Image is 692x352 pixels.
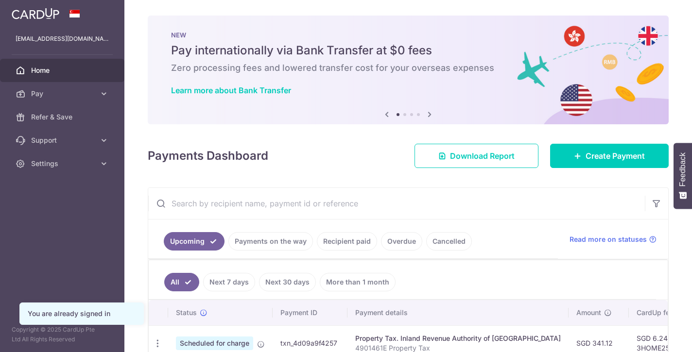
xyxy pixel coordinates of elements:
a: Next 7 days [203,273,255,291]
a: More than 1 month [320,273,396,291]
span: Create Payment [586,150,645,162]
span: CardUp fee [637,308,674,318]
span: Refer & Save [31,112,95,122]
div: You are already signed in [28,309,136,318]
a: Read more on statuses [570,235,657,244]
input: Search by recipient name, payment id or reference [148,188,645,219]
img: CardUp [12,8,59,19]
a: Payments on the way [228,232,313,251]
a: Download Report [415,144,538,168]
a: Cancelled [426,232,472,251]
a: All [164,273,199,291]
span: Settings [31,159,95,168]
button: Feedback - Show survey [674,143,692,209]
span: Scheduled for charge [176,336,253,350]
th: Payment ID [273,300,347,325]
h4: Payments Dashboard [148,147,268,165]
a: Next 30 days [259,273,316,291]
h5: Pay internationally via Bank Transfer at $0 fees [171,43,645,58]
span: Read more on statuses [570,235,647,244]
span: Status [176,308,197,318]
div: Property Tax. Inland Revenue Authority of [GEOGRAPHIC_DATA] [355,334,561,343]
p: [EMAIL_ADDRESS][DOMAIN_NAME] [16,34,109,44]
p: NEW [171,31,645,39]
a: Upcoming [164,232,225,251]
a: Learn more about Bank Transfer [171,85,291,95]
span: Feedback [678,152,687,186]
th: Payment details [347,300,569,325]
span: Support [31,135,95,145]
h6: Zero processing fees and lowered transfer cost for your overseas expenses [171,62,645,74]
a: Recipient paid [317,232,377,251]
a: Overdue [381,232,422,251]
img: Bank transfer banner [148,16,669,124]
span: Pay [31,89,95,99]
span: Download Report [450,150,515,162]
a: Create Payment [550,144,669,168]
span: Home [31,66,95,75]
span: Amount [576,308,601,318]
